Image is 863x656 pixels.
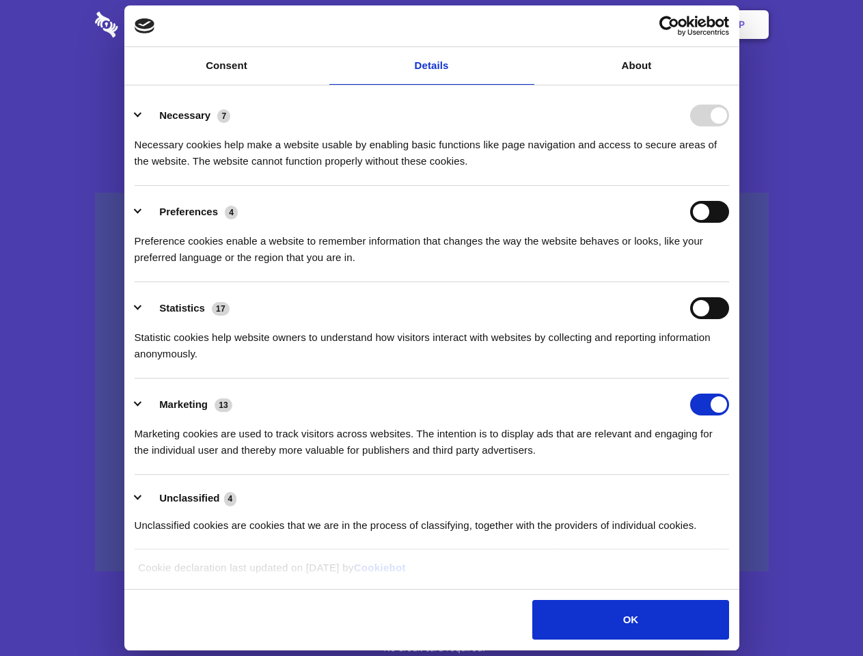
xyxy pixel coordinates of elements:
a: Contact [554,3,617,46]
div: Statistic cookies help website owners to understand how visitors interact with websites by collec... [135,319,729,362]
div: Necessary cookies help make a website usable by enabling basic functions like page navigation and... [135,126,729,169]
span: 17 [212,302,230,316]
span: 13 [215,398,232,412]
a: Consent [124,47,329,85]
img: logo [135,18,155,33]
iframe: Drift Widget Chat Controller [795,588,847,640]
div: Preference cookies enable a website to remember information that changes the way the website beha... [135,223,729,266]
a: About [534,47,739,85]
a: Usercentrics Cookiebot - opens in a new window [609,16,729,36]
a: Login [620,3,679,46]
div: Marketing cookies are used to track visitors across websites. The intention is to display ads tha... [135,415,729,459]
label: Preferences [159,206,218,217]
label: Statistics [159,302,205,314]
label: Marketing [159,398,208,410]
button: Preferences (4) [135,201,247,223]
span: 4 [224,492,237,506]
a: Cookiebot [354,562,406,573]
button: Necessary (7) [135,105,239,126]
button: Marketing (13) [135,394,241,415]
button: OK [532,600,728,640]
button: Unclassified (4) [135,490,245,507]
button: Statistics (17) [135,297,238,319]
label: Necessary [159,109,210,121]
a: Pricing [401,3,461,46]
h4: Auto-redaction of sensitive data, encrypted data sharing and self-destructing private chats. Shar... [95,124,769,169]
div: Cookie declaration last updated on [DATE] by [128,560,735,586]
img: logo-wordmark-white-trans-d4663122ce5f474addd5e946df7df03e33cb6a1c49d2221995e7729f52c070b2.svg [95,12,212,38]
a: Wistia video thumbnail [95,193,769,572]
div: Unclassified cookies are cookies that we are in the process of classifying, together with the pro... [135,507,729,534]
h1: Eliminate Slack Data Loss. [95,61,769,111]
span: 7 [217,109,230,123]
span: 4 [225,206,238,219]
a: Details [329,47,534,85]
